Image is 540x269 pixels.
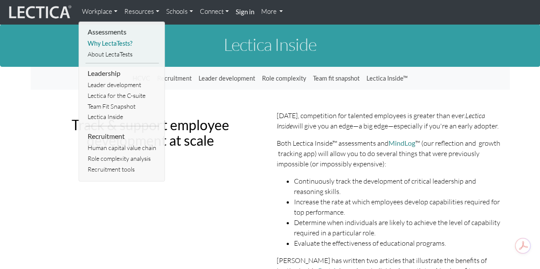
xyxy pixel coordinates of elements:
[85,153,159,164] a: Role complexity analysis
[258,3,287,20] a: More
[196,3,232,20] a: Connect
[85,101,159,112] a: Team Fit Snapshot
[7,4,72,20] img: lecticalive
[85,49,159,60] a: About LectaTests
[85,112,159,122] a: Lectica Inside
[85,67,159,80] li: Leadership
[85,91,159,101] a: Lectica for the C-suite
[232,3,258,21] a: Sign in
[294,238,503,248] li: Evaluate the effectiveness of educational programs.
[236,8,254,16] strong: Sign in
[294,197,503,217] li: Increase the rate at which employees develop capabilities required for top performance.
[31,35,510,54] h1: Lectica Inside
[154,70,195,87] a: Recruitment
[163,3,196,20] a: Schools
[85,38,159,49] a: Why LectaTests?
[309,70,363,87] a: Team fit snapshot
[259,70,309,87] a: Role complexity
[195,70,259,87] a: Leader development
[85,25,159,38] li: Assessments
[294,176,503,197] li: Continuously track the development of critical leadership and reasoning skills.
[294,217,503,238] li: Determine when individuals are likely to achieve the level of capability required in a particular...
[79,3,121,20] a: Workplace
[85,143,159,153] a: Human capital value chain
[277,110,503,131] p: [DATE], competition for talented employees is greater than ever. will give you an edge—a big edge...
[277,138,503,169] p: Both Lectica Inside™ assessments and ™ (our reflection and growth tracking app) will allow you to...
[85,164,159,175] a: Recruitment tools
[37,117,264,147] h2: Track & support employee development at scale
[85,80,159,91] a: Leader development
[388,139,415,147] a: MindLog
[363,70,411,87] a: Lectica Inside™
[85,130,159,143] li: Recruitment
[121,3,163,20] a: Resources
